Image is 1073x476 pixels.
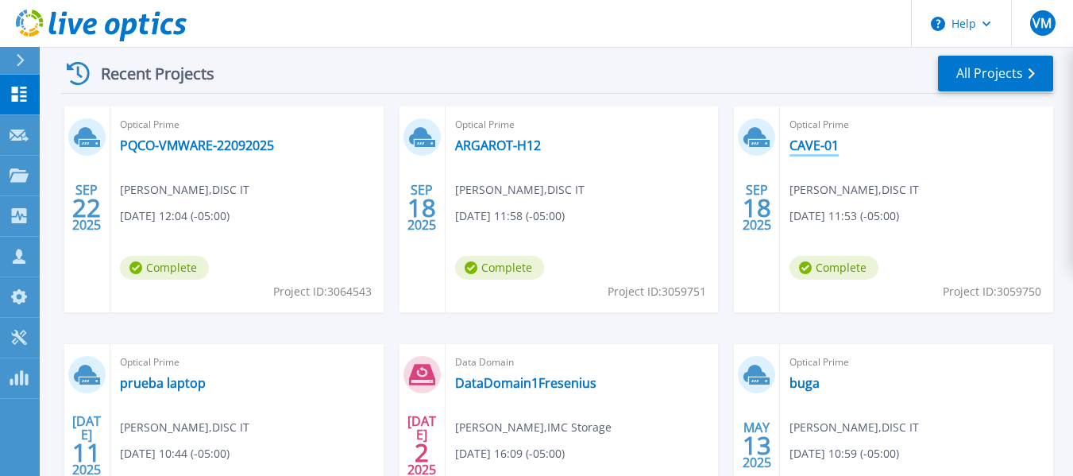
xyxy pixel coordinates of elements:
[789,207,899,225] span: [DATE] 11:53 (-05:00)
[455,181,585,199] span: [PERSON_NAME] , DISC IT
[455,419,612,436] span: [PERSON_NAME] , IMC Storage
[72,201,101,215] span: 22
[789,181,919,199] span: [PERSON_NAME] , DISC IT
[120,256,209,280] span: Complete
[455,256,544,280] span: Complete
[743,201,771,215] span: 18
[789,375,820,391] a: buga
[61,54,236,93] div: Recent Projects
[742,179,772,237] div: SEP 2025
[789,354,1044,371] span: Optical Prime
[120,445,230,462] span: [DATE] 10:44 (-05:00)
[71,416,102,474] div: [DATE] 2025
[789,256,878,280] span: Complete
[407,416,437,474] div: [DATE] 2025
[743,439,771,452] span: 13
[455,375,596,391] a: DataDomain1Fresenius
[455,137,541,153] a: ARGAROT-H12
[120,181,249,199] span: [PERSON_NAME] , DISC IT
[71,179,102,237] div: SEP 2025
[789,137,839,153] a: CAVE-01
[789,445,899,462] span: [DATE] 10:59 (-05:00)
[455,445,565,462] span: [DATE] 16:09 (-05:00)
[789,419,919,436] span: [PERSON_NAME] , DISC IT
[120,375,206,391] a: prueba laptop
[120,116,374,134] span: Optical Prime
[407,179,437,237] div: SEP 2025
[789,116,1044,134] span: Optical Prime
[938,56,1053,91] a: All Projects
[943,283,1041,300] span: Project ID: 3059750
[1032,17,1052,29] span: VM
[120,354,374,371] span: Optical Prime
[72,446,101,459] span: 11
[455,116,709,134] span: Optical Prime
[273,283,372,300] span: Project ID: 3064543
[120,137,274,153] a: PQCO-VMWARE-22092025
[120,419,249,436] span: [PERSON_NAME] , DISC IT
[455,207,565,225] span: [DATE] 11:58 (-05:00)
[455,354,709,371] span: Data Domain
[608,283,706,300] span: Project ID: 3059751
[415,446,429,459] span: 2
[120,207,230,225] span: [DATE] 12:04 (-05:00)
[742,416,772,474] div: MAY 2025
[407,201,436,215] span: 18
